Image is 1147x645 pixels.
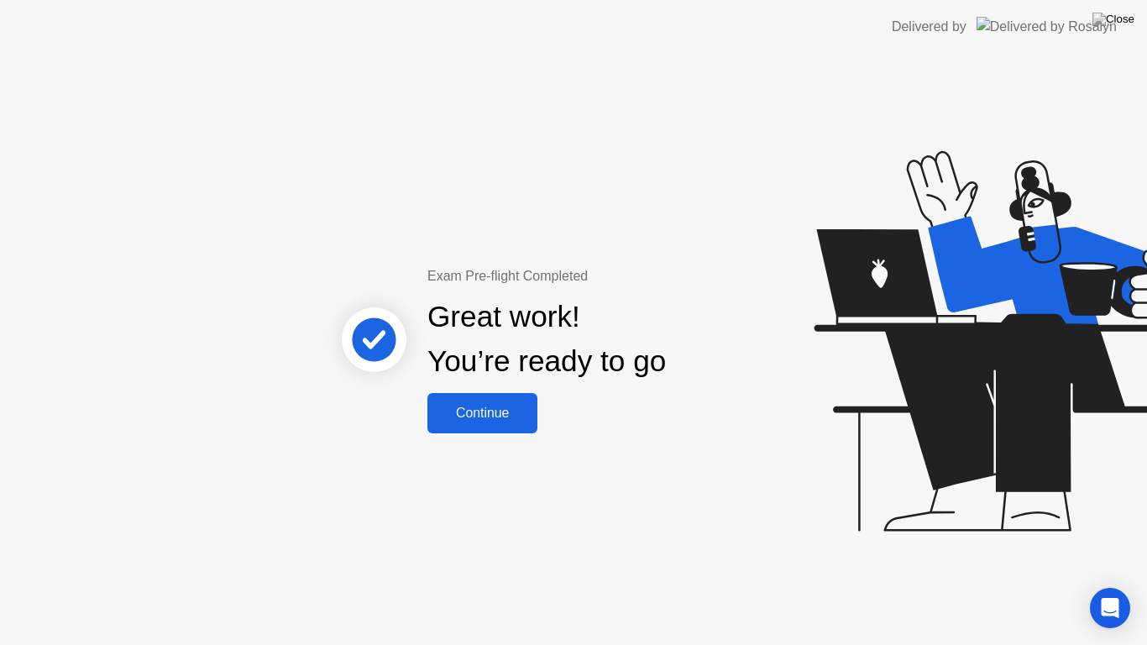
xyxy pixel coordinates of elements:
[427,295,666,384] div: Great work! You’re ready to go
[977,17,1117,36] img: Delivered by Rosalyn
[427,266,774,286] div: Exam Pre-flight Completed
[892,17,966,37] div: Delivered by
[427,393,537,433] button: Continue
[432,406,532,421] div: Continue
[1090,588,1130,628] div: Open Intercom Messenger
[1092,13,1134,26] img: Close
